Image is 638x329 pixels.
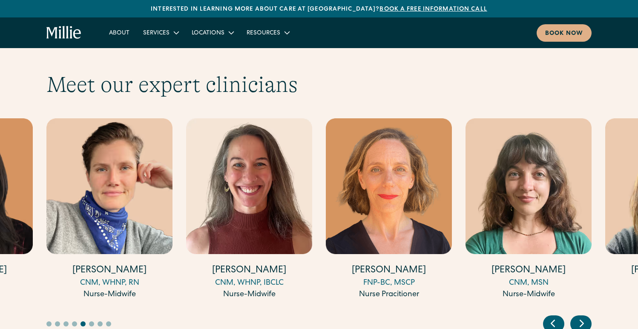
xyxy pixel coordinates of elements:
div: Resources [247,29,280,38]
div: 12 / 17 [466,118,592,302]
a: Book now [537,24,592,42]
div: 9 / 17 [46,118,172,302]
button: Go to slide 4 [72,321,77,326]
button: Go to slide 6 [89,321,94,326]
button: Go to slide 5 [80,321,86,326]
h4: [PERSON_NAME] [466,264,592,278]
a: [PERSON_NAME]CNM, MSNNurse-Midwife [466,118,592,300]
h4: [PERSON_NAME] [46,264,172,278]
div: CNM, WHNP, RN [46,278,172,289]
div: Services [143,29,170,38]
div: Nurse-Midwife [46,289,172,300]
div: FNP-BC, MSCP [326,278,452,289]
div: Nurse Pracitioner [326,289,452,300]
a: Book a free information call [379,6,487,12]
div: CNM, MSN [466,278,592,289]
div: Locations [185,26,240,40]
a: About [102,26,136,40]
div: Book now [545,29,583,38]
h2: Meet our expert clinicians [46,72,592,98]
a: home [46,26,82,40]
div: Resources [240,26,296,40]
div: 11 / 17 [326,118,452,302]
button: Go to slide 1 [46,321,52,326]
button: Go to slide 7 [98,321,103,326]
a: [PERSON_NAME]CNM, WHNP, RNNurse-Midwife [46,118,172,300]
div: Nurse-Midwife [186,289,312,300]
a: [PERSON_NAME]FNP-BC, MSCPNurse Pracitioner [326,118,452,300]
div: 10 / 17 [186,118,312,302]
h4: [PERSON_NAME] [186,264,312,278]
div: Locations [192,29,224,38]
button: Go to slide 2 [55,321,60,326]
div: Services [136,26,185,40]
a: [PERSON_NAME]CNM, WHNP, IBCLCNurse-Midwife [186,118,312,300]
div: CNM, WHNP, IBCLC [186,278,312,289]
h4: [PERSON_NAME] [326,264,452,278]
button: Go to slide 8 [106,321,111,326]
button: Go to slide 3 [63,321,69,326]
div: Nurse-Midwife [466,289,592,300]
